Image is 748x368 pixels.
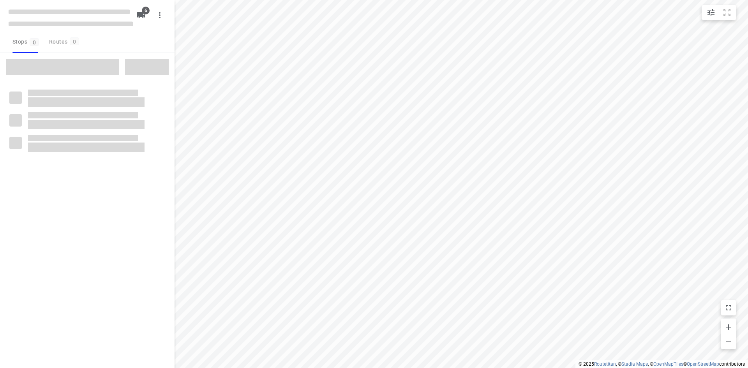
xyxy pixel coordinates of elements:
[653,361,683,367] a: OpenMapTiles
[594,361,616,367] a: Routetitan
[621,361,648,367] a: Stadia Maps
[579,361,745,367] li: © 2025 , © , © © contributors
[687,361,719,367] a: OpenStreetMap
[702,5,736,20] div: small contained button group
[703,5,719,20] button: Map settings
